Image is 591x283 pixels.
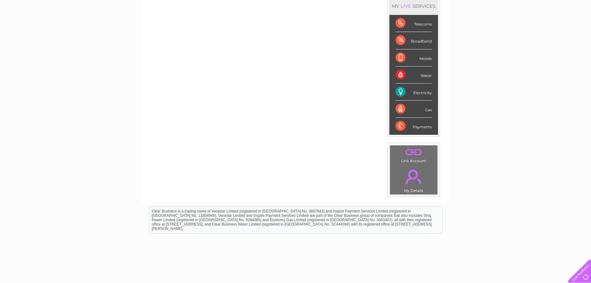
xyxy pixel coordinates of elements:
a: Log out [571,26,585,31]
div: LIVE [399,3,412,9]
div: Gas [396,101,432,118]
div: Mobile [396,49,432,66]
a: Telecoms [515,26,533,31]
div: Payments [396,118,432,135]
div: Telecoms [396,15,432,32]
td: Link Account [390,145,438,165]
a: Energy [497,26,511,31]
a: 0333 014 3131 [474,3,517,11]
a: . [392,147,436,158]
a: Blog [537,26,546,31]
a: Contact [550,26,565,31]
img: logo.png [21,16,52,35]
a: Water [482,26,494,31]
a: . [392,166,436,188]
div: Clear Business is a trading name of Verastar Limited (registered in [GEOGRAPHIC_DATA] No. 3667643... [149,3,442,30]
div: Broadband [396,32,432,49]
div: Electricity [396,84,432,101]
div: Water [396,66,432,84]
td: My Details [390,164,438,195]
